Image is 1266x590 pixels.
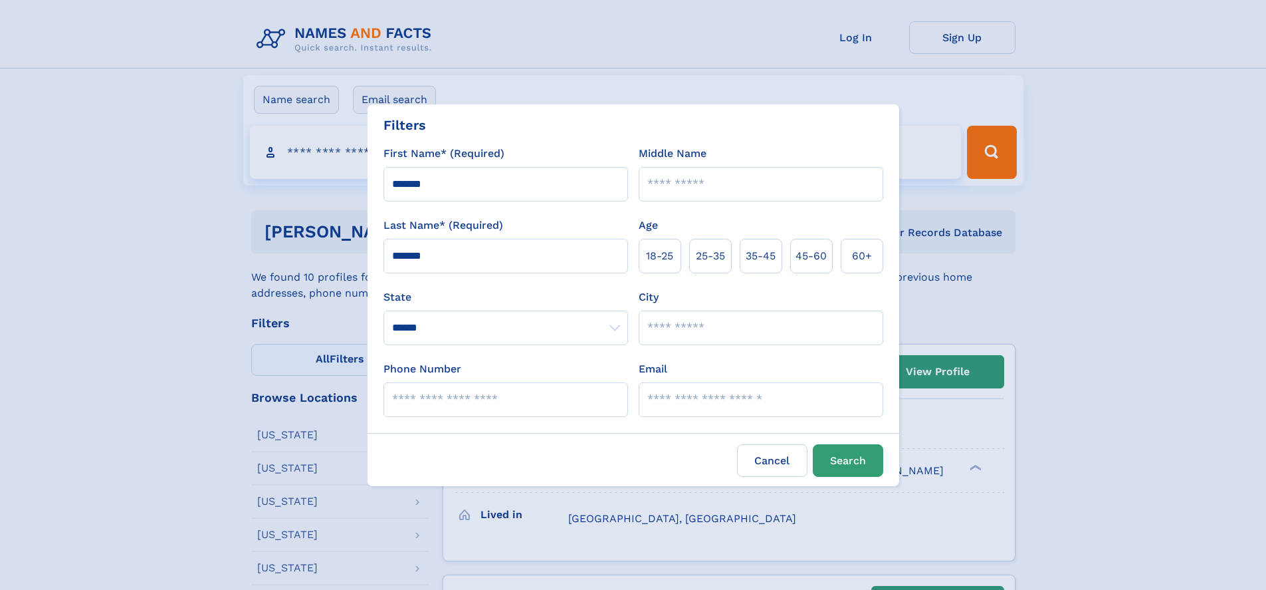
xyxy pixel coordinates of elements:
[696,248,725,264] span: 25‑35
[737,444,807,477] label: Cancel
[795,248,827,264] span: 45‑60
[852,248,872,264] span: 60+
[639,218,658,233] label: Age
[383,146,504,162] label: First Name* (Required)
[383,115,426,135] div: Filters
[383,218,503,233] label: Last Name* (Required)
[813,444,883,477] button: Search
[383,289,628,305] label: State
[639,361,667,377] label: Email
[646,248,673,264] span: 18‑25
[639,289,659,305] label: City
[746,248,776,264] span: 35‑45
[639,146,706,162] label: Middle Name
[383,361,461,377] label: Phone Number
